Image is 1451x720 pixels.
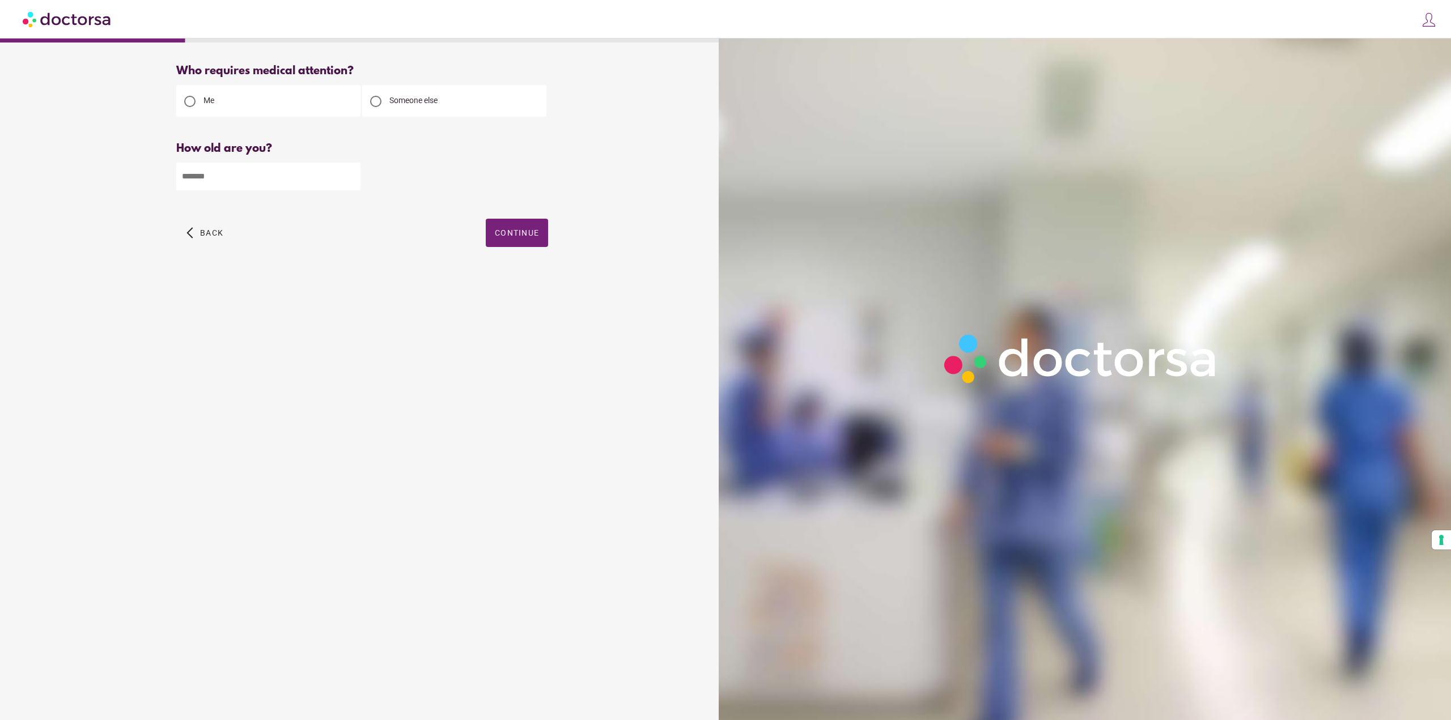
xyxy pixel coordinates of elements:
[1421,12,1437,28] img: icons8-customer-100.png
[203,96,214,105] span: Me
[176,65,548,78] div: Who requires medical attention?
[1432,530,1451,549] button: Your consent preferences for tracking technologies
[389,96,438,105] span: Someone else
[182,219,228,247] button: arrow_back_ios Back
[23,6,112,32] img: Doctorsa.com
[200,228,223,237] span: Back
[486,219,548,247] button: Continue
[495,228,539,237] span: Continue
[936,326,1227,391] img: Logo-Doctorsa-trans-White-partial-flat.png
[176,142,548,155] div: How old are you?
